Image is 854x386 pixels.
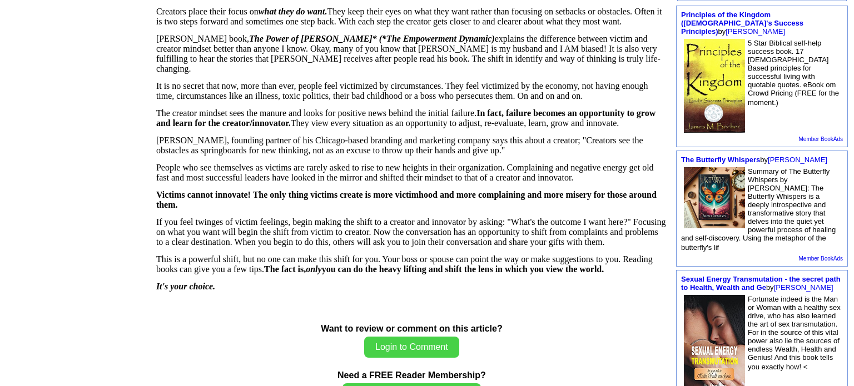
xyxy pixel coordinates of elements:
i: The Power of [PERSON_NAME]* (*The Empowerment Dynamic) [249,34,495,43]
font: by [681,275,841,292]
span: It's your choice. [156,282,215,291]
span: [PERSON_NAME] book, explains the difference between victim and creator mindset better than anyone... [156,34,661,73]
a: Member BookAds [799,136,843,142]
span: It is no secret that now, more than ever, people feel victimized by circumstances. They feel vict... [156,81,648,101]
button: Login to Comment [364,337,459,358]
font: by [681,156,827,164]
span: Creators place their focus on They keep their eyes on what they want rather than focusing on setb... [156,7,662,26]
img: 47576.JPG [684,39,745,133]
img: 80398.jpg [684,167,745,228]
b: for the creator/innovator. [195,118,291,128]
span: [PERSON_NAME], founding partner of his Chicago-based branding and marketing company says this abo... [156,136,643,155]
b: Want to review or comment on this article? [321,324,503,333]
span: This is a powerful shift, but no one can make this shift for you. Your boss or spouse can point t... [156,254,653,274]
b: In fact, failure becomes an opportunity to grow and learn [156,108,656,128]
a: [PERSON_NAME] [774,283,833,292]
font: Fortunate indeed is the Man or Woman with a healthy sex drive, who has also learned the art of se... [748,295,841,371]
a: Member BookAds [799,255,843,262]
font: by [681,11,803,36]
a: Sexual Energy Transmutation - the secret path to Health, Wealth and Ge [681,275,841,292]
b: shift the lens in which you view the world. [445,264,604,274]
i: what they do want. [259,7,327,16]
a: Login to Comment [364,342,459,352]
span: People who see themselves as victims are rarely asked to rise to new heights in their organizatio... [156,163,654,182]
a: Principles of the Kingdom ([DEMOGRAPHIC_DATA]'s Success Principles) [681,11,803,36]
span: If you feel twinges of victim feelings, begin making the shift to a creator and innovator by aski... [156,217,666,247]
span: The creator mindset sees the manure and looks for positive news behind the initial failure. They ... [156,108,656,128]
a: [PERSON_NAME] [768,156,827,164]
b: Need a FREE Reader Membership? [337,370,486,380]
i: only [306,264,321,274]
a: [PERSON_NAME] [726,27,785,36]
a: The Butterfly Whispers [681,156,760,164]
span: Victims cannot innovate! The only thing victims create is more victimhood and more complaining an... [156,190,657,209]
font: 5 Star Biblical self-help success book. 17 [DEMOGRAPHIC_DATA] Based principles for successful liv... [748,39,839,107]
b: The fact is, you can do the heavy lifting and [264,264,443,274]
font: Summary of The Butterfly Whispers by [PERSON_NAME]: The Butterfly Whispers is a deeply introspect... [681,167,836,252]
